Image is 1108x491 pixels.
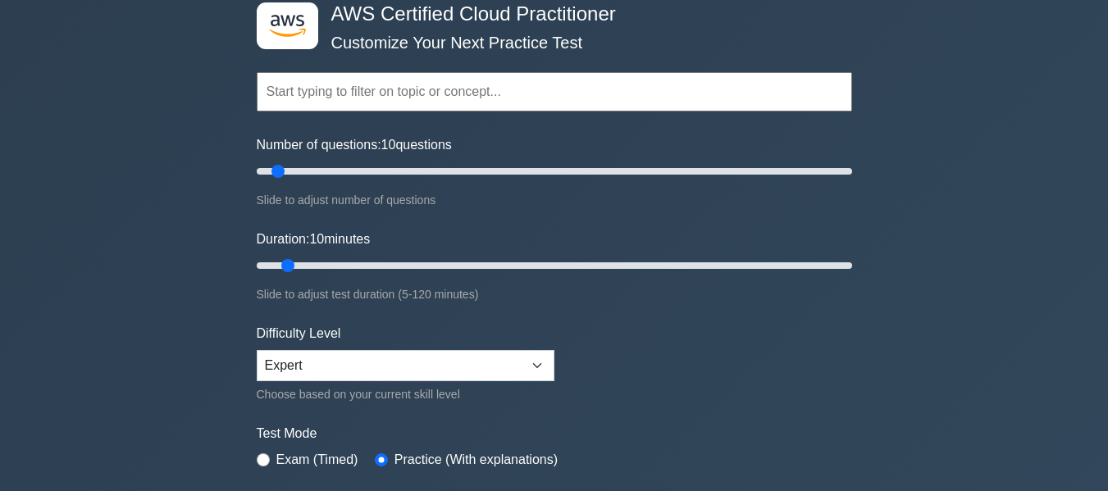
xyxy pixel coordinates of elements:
[257,72,852,111] input: Start typing to filter on topic or concept...
[309,232,324,246] span: 10
[257,284,852,304] div: Slide to adjust test duration (5-120 minutes)
[394,450,558,470] label: Practice (With explanations)
[257,230,371,249] label: Duration: minutes
[257,324,341,343] label: Difficulty Level
[257,384,554,404] div: Choose based on your current skill level
[257,190,852,210] div: Slide to adjust number of questions
[381,138,396,152] span: 10
[257,424,852,443] label: Test Mode
[276,450,358,470] label: Exam (Timed)
[325,2,772,26] h4: AWS Certified Cloud Practitioner
[257,135,452,155] label: Number of questions: questions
